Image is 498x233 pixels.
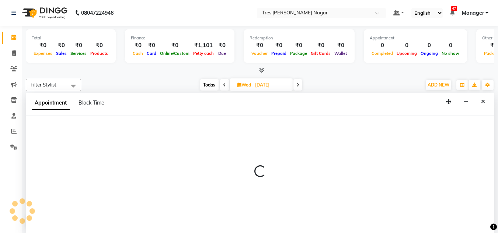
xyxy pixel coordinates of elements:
span: Completed [370,51,395,56]
img: logo [19,3,69,23]
div: ₹0 [216,41,229,50]
span: Package [288,51,309,56]
div: ₹0 [88,41,110,50]
span: Products [88,51,110,56]
span: Sales [54,51,69,56]
div: Total [32,35,110,41]
div: ₹0 [332,41,349,50]
div: ₹0 [145,41,158,50]
span: Upcoming [395,51,419,56]
div: ₹0 [250,41,269,50]
span: Appointment [32,96,70,110]
div: 0 [440,41,461,50]
span: Voucher [250,51,269,56]
span: Wed [236,82,253,88]
div: ₹0 [269,41,288,50]
span: Gift Cards [309,51,332,56]
span: Online/Custom [158,51,191,56]
span: Prepaid [269,51,288,56]
b: 08047224946 [81,3,114,23]
span: Services [69,51,88,56]
span: Card [145,51,158,56]
span: Expenses [32,51,54,56]
span: Petty cash [191,51,216,56]
span: Filter Stylist [31,82,56,88]
div: ₹0 [32,41,54,50]
span: Ongoing [419,51,440,56]
div: ₹0 [158,41,191,50]
div: ₹1,101 [191,41,216,50]
div: ₹0 [69,41,88,50]
div: Appointment [370,35,461,41]
div: ₹0 [131,41,145,50]
span: Block Time [79,99,104,106]
span: ADD NEW [428,82,449,88]
div: Redemption [250,35,349,41]
div: ₹0 [309,41,332,50]
span: Cash [131,51,145,56]
div: 0 [395,41,419,50]
span: Wallet [332,51,349,56]
button: ADD NEW [426,80,451,90]
div: 0 [419,41,440,50]
span: Due [216,51,228,56]
button: Close [478,96,488,107]
div: ₹0 [288,41,309,50]
span: Today [200,79,219,91]
div: ₹0 [54,41,69,50]
input: 2025-09-03 [253,80,290,91]
div: 0 [370,41,395,50]
div: Finance [131,35,229,41]
span: No show [440,51,461,56]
